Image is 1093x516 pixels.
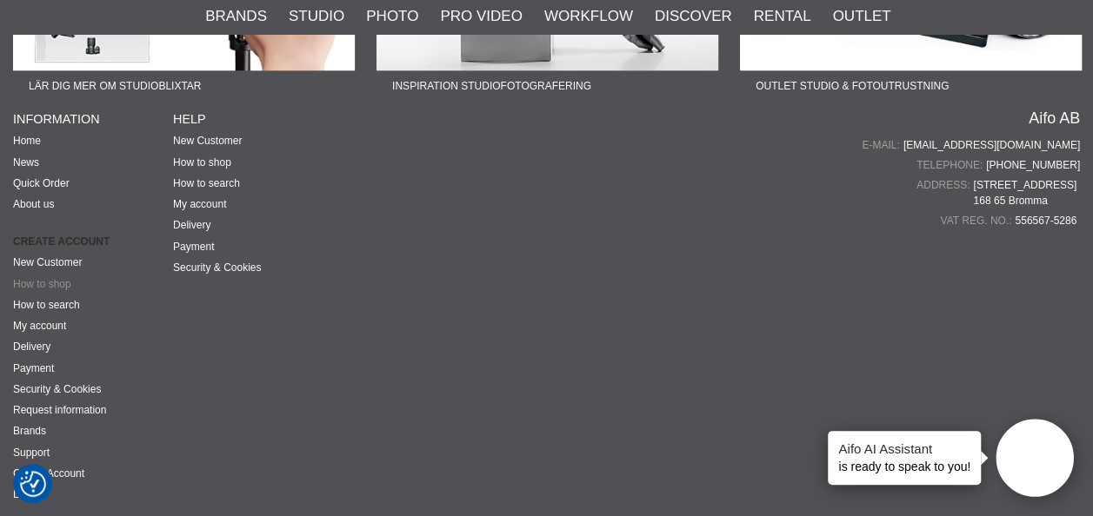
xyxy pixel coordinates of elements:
img: Revisit consent button [20,471,46,497]
h4: INFORMATION [13,110,173,128]
a: Payment [173,241,214,253]
a: How to search [13,299,80,311]
a: Aifo AB [1029,110,1080,126]
a: New Customer [173,135,242,147]
span: Address: [916,177,973,193]
a: New Customer [13,256,82,268]
span: VAT reg. no.: [940,213,1015,228]
span: Inspiration Studiofotografering [377,70,607,102]
a: Home [13,135,41,147]
h4: Aifo AI Assistant [838,440,970,458]
a: Support [13,447,50,459]
a: My account [173,198,226,210]
a: Login [13,488,38,500]
a: Outlet [832,5,890,28]
a: Studio [289,5,344,28]
a: Discover [655,5,732,28]
span: [STREET_ADDRESS] 168 65 Bromma [973,177,1080,208]
a: How to shop [13,278,71,290]
a: Delivery [173,219,210,231]
a: Payment [13,362,54,374]
a: Pro Video [440,5,522,28]
a: News [13,156,39,169]
a: Photo [366,5,418,28]
a: Security & Cookies [13,383,101,395]
a: How to shop [173,156,231,169]
button: Consent Preferences [20,468,46,499]
a: Brands [205,5,267,28]
span: Lär dig mer om studioblixtar [13,70,217,102]
a: Security & Cookies [173,261,261,274]
a: About us [13,198,54,210]
a: Rental [754,5,811,28]
a: Create Account [13,467,84,480]
a: Workflow [544,5,633,28]
a: Delivery [13,341,50,353]
span: 556567-5286 [1015,213,1080,228]
a: [EMAIL_ADDRESS][DOMAIN_NAME] [903,137,1080,153]
span: E-mail: [862,137,903,153]
a: Request information [13,404,106,416]
h4: HELP [173,110,333,128]
a: How to search [173,177,240,189]
strong: Create account [13,234,173,249]
span: Outlet Studio & Fotoutrustning [740,70,964,102]
a: Quick Order [13,177,70,189]
span: Telephone: [916,157,986,173]
a: [PHONE_NUMBER] [986,157,1080,173]
a: My account [13,320,66,332]
div: is ready to speak to you! [828,431,981,485]
a: Brands [13,425,46,437]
